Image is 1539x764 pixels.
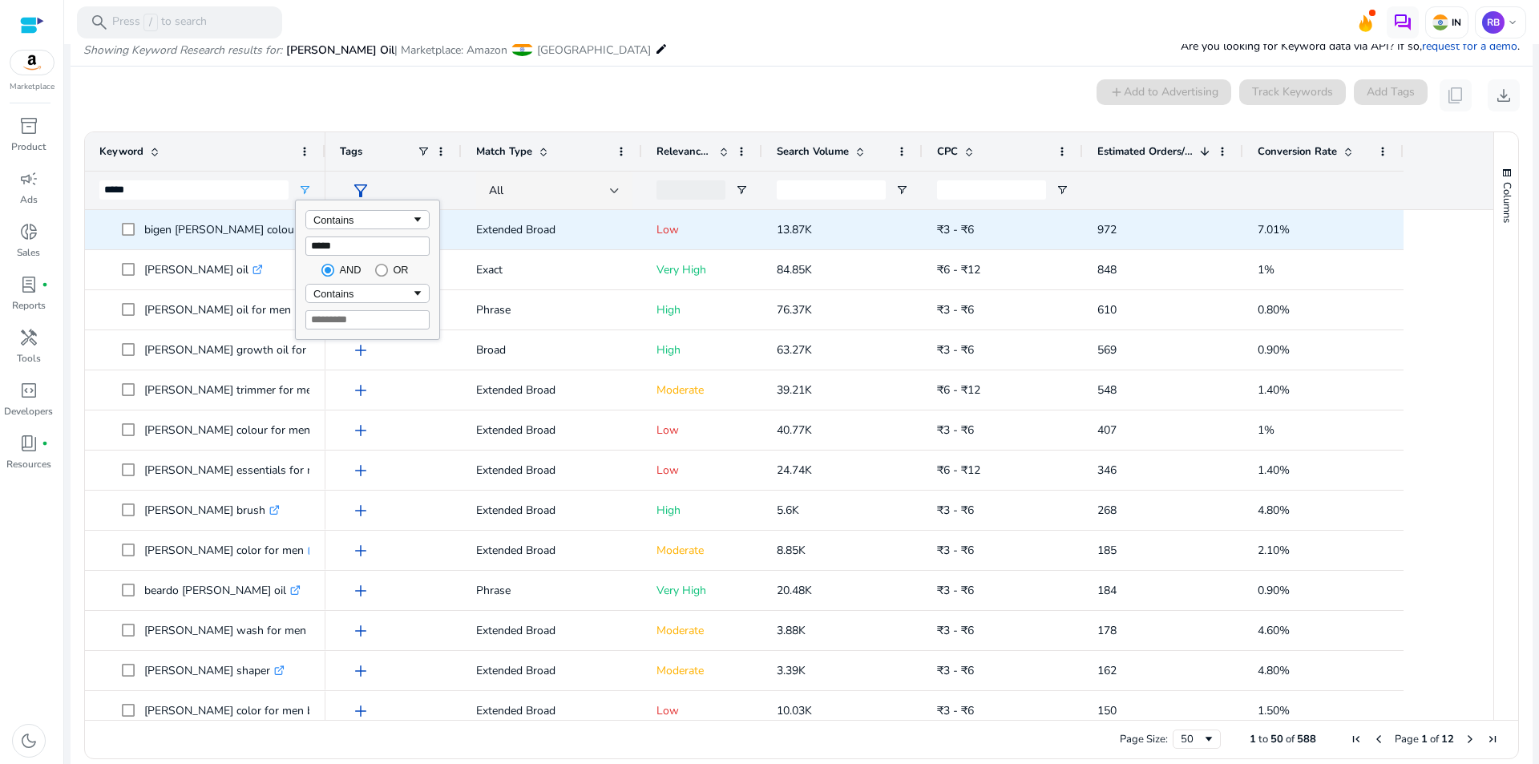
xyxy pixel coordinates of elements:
[1506,16,1519,29] span: keyboard_arrow_down
[1258,262,1274,277] span: 1%
[1097,623,1117,638] span: 178
[1482,11,1505,34] p: RB
[351,421,370,440] span: add
[1097,222,1117,237] span: 972
[937,583,974,598] span: ₹3 - ₹6
[1258,422,1274,438] span: 1%
[1258,663,1290,678] span: 4.80%
[1120,732,1168,746] div: Page Size:
[144,654,285,687] p: [PERSON_NAME] shaper
[305,310,430,329] input: Filter Value
[656,534,748,567] p: Moderate
[144,574,301,607] p: beardo [PERSON_NAME] oil
[777,623,806,638] span: 3.88K
[777,144,849,159] span: Search Volume
[313,214,411,226] div: Contains
[777,302,812,317] span: 76.37K
[19,434,38,453] span: book_4
[6,457,51,471] p: Resources
[144,494,280,527] p: [PERSON_NAME] brush
[19,169,38,188] span: campaign
[144,614,321,647] p: [PERSON_NAME] wash for men
[1258,144,1337,159] span: Conversion Rate
[1258,503,1290,518] span: 4.80%
[83,42,282,58] i: Showing Keyword Research results for:
[17,351,41,366] p: Tools
[476,694,628,727] p: Extended Broad
[394,42,507,58] span: | Marketplace: Amazon
[656,333,748,366] p: High
[937,262,980,277] span: ₹6 - ₹12
[305,236,430,256] input: Filter Value
[1258,543,1290,558] span: 2.10%
[340,144,362,159] span: Tags
[351,621,370,641] span: add
[656,414,748,447] p: Low
[286,42,394,58] span: [PERSON_NAME] Oil
[393,264,408,276] div: OR
[937,463,980,478] span: ₹6 - ₹12
[656,494,748,527] p: High
[476,144,532,159] span: Match Type
[1097,262,1117,277] span: 848
[476,414,628,447] p: Extended Broad
[777,262,812,277] span: 84.85K
[313,288,411,300] div: Contains
[937,623,974,638] span: ₹3 - ₹6
[10,51,54,75] img: amazon.svg
[351,461,370,480] span: add
[1464,733,1476,746] div: Next Page
[777,663,806,678] span: 3.39K
[1097,342,1117,358] span: 569
[351,581,370,600] span: add
[19,731,38,750] span: dark_mode
[351,501,370,520] span: add
[777,583,812,598] span: 20.48K
[656,654,748,687] p: Moderate
[112,14,207,31] p: Press to search
[777,463,812,478] span: 24.74K
[1258,463,1290,478] span: 1.40%
[1181,732,1202,746] div: 50
[777,503,799,518] span: 5.6K
[1097,463,1117,478] span: 346
[1297,732,1316,746] span: 588
[476,293,628,326] p: Phrase
[351,381,370,400] span: add
[777,342,812,358] span: 63.27K
[144,333,345,366] p: [PERSON_NAME] growth oil for men
[1286,732,1295,746] span: of
[656,374,748,406] p: Moderate
[656,694,748,727] p: Low
[1097,583,1117,598] span: 184
[1097,503,1117,518] span: 268
[1097,543,1117,558] span: 185
[937,703,974,718] span: ₹3 - ₹6
[656,574,748,607] p: Very High
[298,184,311,196] button: Open Filter Menu
[476,494,628,527] p: Extended Broad
[937,222,974,237] span: ₹3 - ₹6
[19,116,38,135] span: inventory_2
[655,39,668,59] mat-icon: edit
[656,454,748,487] p: Low
[19,381,38,400] span: code_blocks
[656,614,748,647] p: Moderate
[143,14,158,31] span: /
[42,440,48,447] span: fiber_manual_record
[777,180,886,200] input: Search Volume Filter Input
[777,222,812,237] span: 13.87K
[476,333,628,366] p: Broad
[144,213,355,246] p: bigen [PERSON_NAME] colour for men
[144,694,347,727] p: [PERSON_NAME] color for men black
[735,184,748,196] button: Open Filter Menu
[1258,623,1290,638] span: 4.60%
[476,253,628,286] p: Exact
[656,253,748,286] p: Very High
[1097,703,1117,718] span: 150
[1488,79,1520,111] button: download
[895,184,908,196] button: Open Filter Menu
[144,454,343,487] p: [PERSON_NAME] essentials for men
[777,543,806,558] span: 8.85K
[937,302,974,317] span: ₹3 - ₹6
